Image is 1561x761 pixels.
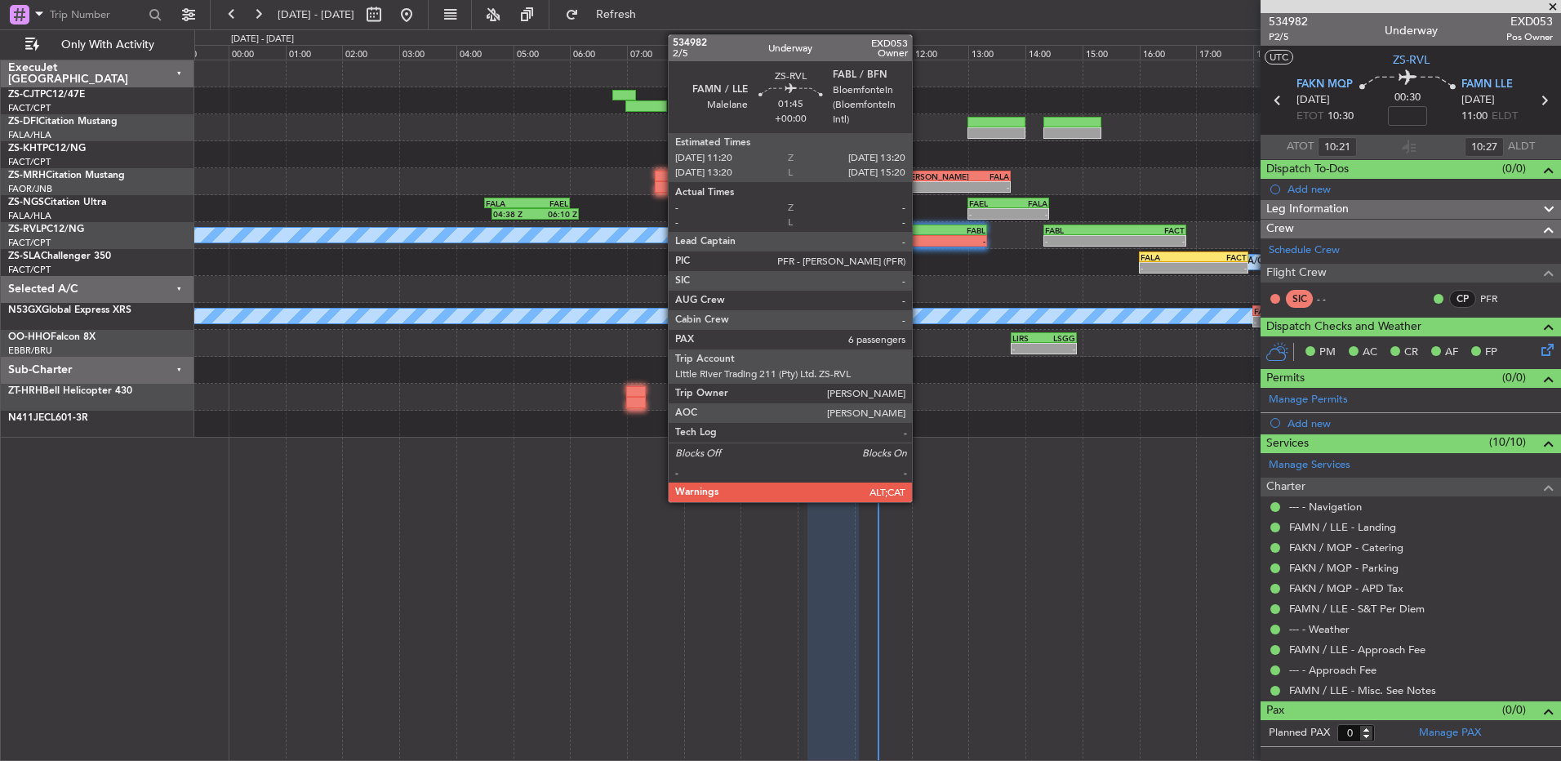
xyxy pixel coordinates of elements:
span: 11:00 [1461,109,1488,125]
a: FALA/HLA [8,210,51,222]
a: OO-HHOFalcon 8X [8,332,96,342]
div: 03:00 [399,45,456,60]
div: 06:10 Z [536,209,578,219]
div: FCBB [788,414,891,424]
span: AF [1445,345,1458,361]
input: --:-- [1318,137,1357,157]
div: - [1045,236,1114,246]
div: - [874,236,930,246]
span: Services [1266,434,1309,453]
div: 14:00 [1025,45,1083,60]
a: ZS-KHTPC12/NG [8,144,86,154]
a: ZT-HRHBell Helicopter 430 [8,386,132,396]
span: ZS-NGS [8,198,44,207]
a: N53GXGlobal Express XRS [8,305,131,315]
span: ZS-CJT [8,90,40,100]
span: (0/0) [1502,701,1526,719]
span: Pos Owner [1506,30,1553,44]
span: ZS-KHT [8,144,42,154]
div: 18:00 [1253,45,1310,60]
button: Refresh [558,2,656,28]
span: OO-HHO [8,332,51,342]
a: ZS-RVLPC12/NG [8,225,84,234]
span: ALDT [1508,139,1535,155]
a: FACT/CPT [8,264,51,276]
div: 11:00 [855,45,912,60]
a: N411JECL601-3R [8,413,88,423]
div: - [903,182,956,192]
a: ZS-DFICitation Mustang [8,117,118,127]
div: 16:00 [1140,45,1197,60]
div: - [1044,344,1076,354]
div: - [969,209,1008,219]
div: - [1194,263,1247,273]
span: Only With Activity [42,39,172,51]
span: Charter [1266,478,1305,496]
span: Refresh [582,9,651,20]
div: 02:00 [342,45,399,60]
span: 534982 [1269,13,1308,30]
a: ZS-MRHCitation Mustang [8,171,125,180]
div: - [685,425,788,434]
div: 23:00 [171,45,229,60]
div: 13:00 [968,45,1025,60]
span: ETOT [1296,109,1323,125]
span: ELDT [1492,109,1518,125]
div: - [788,425,891,434]
span: (0/0) [1502,369,1526,386]
div: 08:00 [684,45,741,60]
span: N411JE [8,413,44,423]
span: ZS-MRH [8,171,46,180]
a: FACT/CPT [8,102,51,114]
span: CR [1404,345,1418,361]
span: ZS-RVL [1393,51,1430,69]
span: [DATE] [1461,92,1495,109]
div: - [1008,209,1047,219]
span: Leg Information [1266,200,1349,219]
div: 15:00 [1083,45,1140,60]
div: - - [1317,291,1354,306]
div: 04:00 [456,45,514,60]
a: FAKN / MQP - APD Tax [1289,581,1403,595]
div: SIC [1286,290,1313,308]
a: FAMN / LLE - Landing [1289,520,1396,534]
span: FAMN LLE [1461,77,1513,93]
span: N53GX [8,305,42,315]
div: 08:05 Z [690,101,714,111]
div: - [930,236,985,246]
span: FP [1485,345,1497,361]
div: FACT [685,91,719,100]
span: [DATE] [1296,92,1330,109]
button: UTC [1265,50,1293,65]
div: 12:00 [912,45,969,60]
span: ZS-RVL [8,225,41,234]
div: - [1012,344,1044,354]
a: ZS-SLAChallenger 350 [8,251,111,261]
a: FAKN / MQP - Parking [1289,561,1399,575]
div: FABL [930,225,985,235]
div: FAMN [874,225,930,235]
div: Add new [1287,416,1553,430]
a: --- - Navigation [1289,500,1362,514]
a: Schedule Crew [1269,243,1340,259]
div: 04:38 Z [493,209,536,219]
span: AC [1363,345,1377,361]
a: Manage Permits [1269,392,1348,408]
a: ZS-NGSCitation Ultra [8,198,106,207]
div: - [1141,263,1194,273]
div: FALA [1254,306,1350,316]
div: 06:00 [570,45,627,60]
div: 01:00 [286,45,343,60]
div: FALA [956,171,1009,181]
a: PFR [1480,291,1517,306]
div: 10:00 [798,45,855,60]
span: FAKN MQP [1296,77,1353,93]
div: FACT [1194,252,1247,262]
div: FAEL [969,198,1008,208]
div: LSGG [1044,333,1076,343]
a: --- - Weather [1289,622,1350,636]
div: Add new [1287,182,1553,196]
div: - [1115,236,1185,246]
a: FAMN / LLE - Approach Fee [1289,643,1425,656]
span: Dispatch Checks and Weather [1266,318,1421,336]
